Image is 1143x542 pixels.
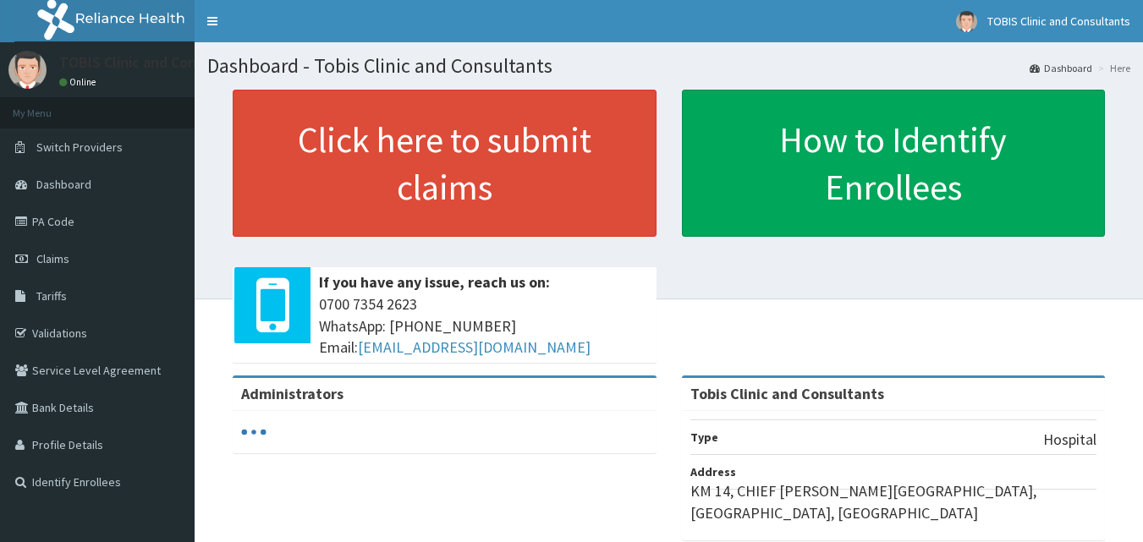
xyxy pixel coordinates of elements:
[690,480,1097,523] p: KM 14, CHIEF [PERSON_NAME][GEOGRAPHIC_DATA],[GEOGRAPHIC_DATA], [GEOGRAPHIC_DATA]
[233,90,657,237] a: Click here to submit claims
[956,11,977,32] img: User Image
[319,293,648,359] span: 0700 7354 2623 WhatsApp: [PHONE_NUMBER] Email:
[682,90,1106,237] a: How to Identify Enrollees
[690,464,736,479] b: Address
[241,384,343,403] b: Administrators
[59,76,100,88] a: Online
[59,55,251,70] p: TOBIS Clinic and Consultants
[1030,61,1092,75] a: Dashboard
[319,272,550,292] b: If you have any issue, reach us on:
[8,51,47,89] img: User Image
[36,288,67,304] span: Tariffs
[690,430,718,445] b: Type
[36,140,123,155] span: Switch Providers
[690,384,884,403] strong: Tobis Clinic and Consultants
[241,419,267,445] svg: audio-loading
[1043,429,1096,451] p: Hospital
[207,55,1130,77] h1: Dashboard - Tobis Clinic and Consultants
[358,337,591,357] a: [EMAIL_ADDRESS][DOMAIN_NAME]
[36,177,91,192] span: Dashboard
[36,251,69,266] span: Claims
[1094,61,1130,75] li: Here
[987,14,1130,29] span: TOBIS Clinic and Consultants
